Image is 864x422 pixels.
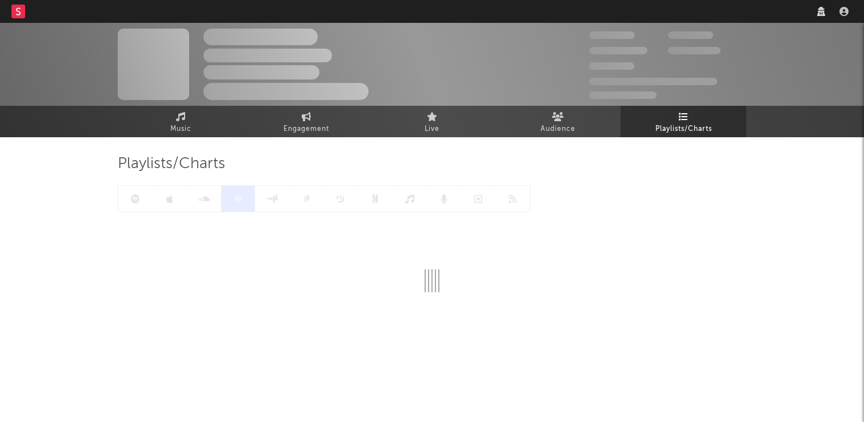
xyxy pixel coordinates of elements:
[243,106,369,137] a: Engagement
[495,106,621,137] a: Audience
[589,62,634,70] span: 100,000
[283,122,329,136] span: Engagement
[589,78,717,85] span: 50,000,000 Monthly Listeners
[425,122,439,136] span: Live
[589,31,635,39] span: 300,000
[118,157,225,171] span: Playlists/Charts
[589,47,647,54] span: 50,000,000
[668,31,713,39] span: 100,000
[118,106,243,137] a: Music
[655,122,712,136] span: Playlists/Charts
[668,47,721,54] span: 1,000,000
[170,122,191,136] span: Music
[541,122,575,136] span: Audience
[369,106,495,137] a: Live
[621,106,746,137] a: Playlists/Charts
[589,91,657,99] span: Jump Score: 85.0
